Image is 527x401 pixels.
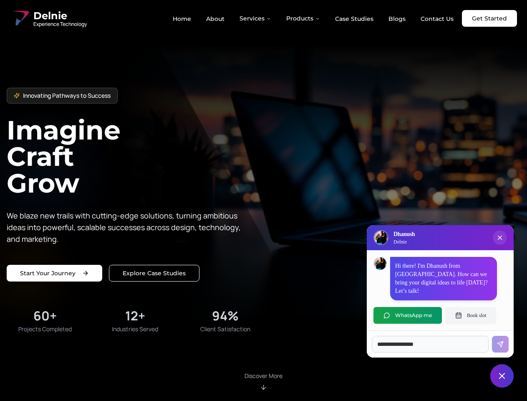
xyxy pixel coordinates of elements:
div: Scroll to About section [245,372,282,391]
a: Home [166,12,198,26]
div: 94% [212,308,239,323]
img: Delnie Logo [10,8,30,28]
h3: Dhanush [393,230,415,239]
button: Book slot [445,307,496,324]
p: Delnie [393,239,415,245]
a: Case Studies [328,12,380,26]
span: Client Satisfaction [200,325,250,333]
span: Experience Technology [33,21,87,28]
button: Close chat popup [493,231,507,245]
img: Delnie Logo [374,231,388,244]
a: Delnie Logo Full [10,8,87,28]
a: Explore our solutions [109,265,199,282]
span: Projects Completed [18,325,72,333]
span: Innovating Pathways to Success [23,91,111,100]
h1: Imagine Craft Grow [7,117,264,196]
button: Close chat [490,364,514,388]
span: Delnie [33,9,87,23]
button: WhatsApp me [373,307,442,324]
nav: Main [166,10,460,27]
div: 12+ [125,308,145,323]
p: Hi there! I'm Dhanush from [GEOGRAPHIC_DATA]. How can we bring your digital ideas to life [DATE]?... [395,262,492,295]
a: Start your project with us [7,265,102,282]
span: Industries Served [112,325,158,333]
div: 60+ [33,308,57,323]
p: Discover More [245,372,282,380]
a: About [199,12,231,26]
p: We blaze new trails with cutting-edge solutions, turning ambitious ideas into powerful, scalable ... [7,210,247,245]
button: Products [280,10,327,27]
img: Dhanush [374,257,386,270]
a: Blogs [382,12,412,26]
a: Get Started [462,10,517,27]
a: Contact Us [414,12,460,26]
button: Services [233,10,278,27]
